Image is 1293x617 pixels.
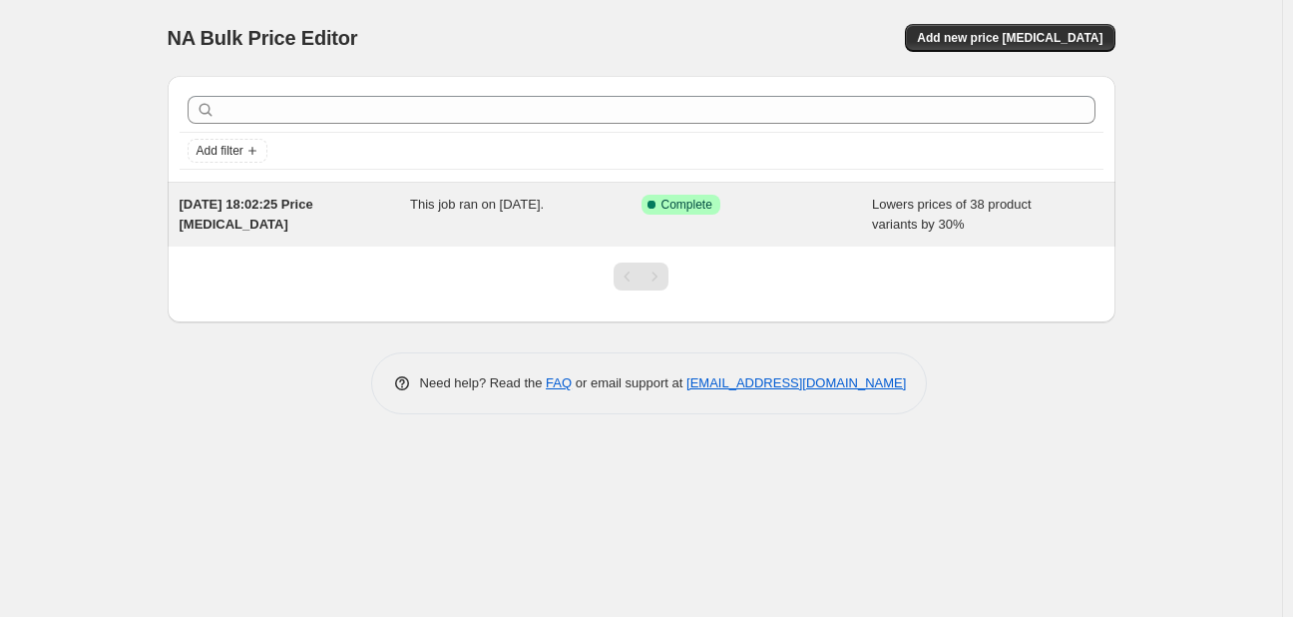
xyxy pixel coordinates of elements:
span: This job ran on [DATE]. [410,197,544,212]
span: Add filter [197,143,243,159]
span: Complete [661,197,712,213]
a: [EMAIL_ADDRESS][DOMAIN_NAME] [686,375,906,390]
span: or email support at [572,375,686,390]
span: Lowers prices of 38 product variants by 30% [872,197,1032,232]
button: Add filter [188,139,267,163]
span: Add new price [MEDICAL_DATA] [917,30,1102,46]
button: Add new price [MEDICAL_DATA] [905,24,1114,52]
span: NA Bulk Price Editor [168,27,358,49]
a: FAQ [546,375,572,390]
span: [DATE] 18:02:25 Price [MEDICAL_DATA] [180,197,313,232]
nav: Pagination [614,263,668,291]
span: Need help? Read the [420,375,547,390]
